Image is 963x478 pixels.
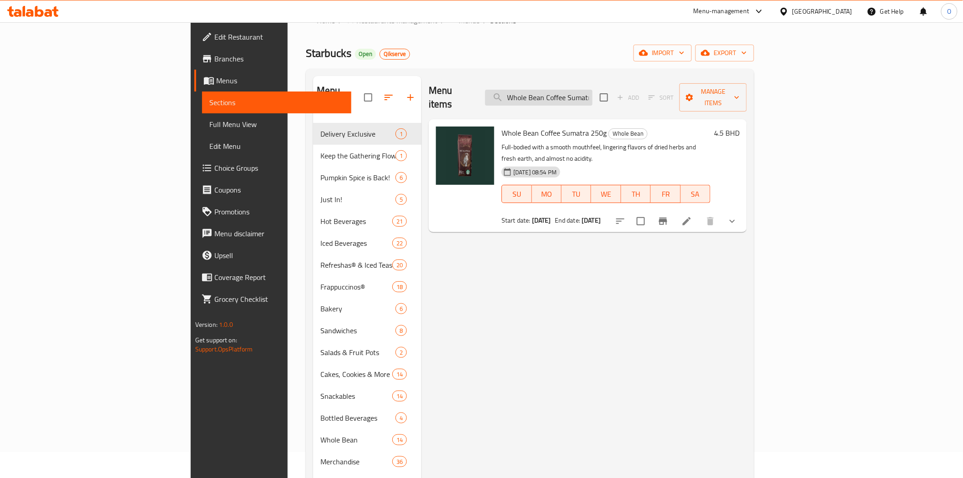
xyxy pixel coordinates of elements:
[609,128,647,139] span: Whole Bean
[195,319,218,331] span: Version:
[202,113,351,135] a: Full Menu View
[320,412,395,423] span: Bottled Beverages
[727,216,738,227] svg: Show Choices
[320,456,392,467] span: Merchandise
[378,86,400,108] span: Sort sections
[195,343,253,355] a: Support.OpsPlatform
[694,6,750,17] div: Menu-management
[214,250,344,261] span: Upsell
[441,15,444,26] li: /
[392,369,407,380] div: items
[395,347,407,358] div: items
[313,145,421,167] div: Keep the Gathering Flowing1
[392,434,407,445] div: items
[643,91,679,105] span: Select section first
[194,244,351,266] a: Upsell
[396,414,406,422] span: 4
[510,168,560,177] span: [DATE] 08:54 PM
[313,363,421,385] div: Cakes, Cookies & More14
[356,15,437,26] span: Restaurants management
[209,97,344,108] span: Sections
[313,276,421,298] div: Frappuccinos®18
[320,259,392,270] span: Refreshas® & Iced Teas
[393,370,406,379] span: 14
[652,210,674,232] button: Branch-specific-item
[214,184,344,195] span: Coupons
[395,412,407,423] div: items
[320,238,392,249] div: Iced Beverages
[320,434,392,445] span: Whole Bean
[320,194,395,205] div: Just In!
[313,341,421,363] div: Salads & Fruit Pots2
[214,294,344,305] span: Grocery Checklist
[313,385,421,407] div: Snackables14
[393,436,406,444] span: 14
[194,70,351,92] a: Menus
[532,214,551,226] b: [DATE]
[502,185,532,203] button: SU
[396,305,406,313] span: 6
[320,325,395,336] span: Sandwiches
[536,188,558,201] span: MO
[703,47,747,59] span: export
[483,15,487,26] li: /
[320,303,395,314] span: Bakery
[459,15,480,26] span: Menus
[502,214,531,226] span: Start date:
[532,185,562,203] button: MO
[320,150,395,161] span: Keep the Gathering Flowing
[313,320,421,341] div: Sandwiches8
[485,90,593,106] input: search
[393,458,406,466] span: 36
[654,188,677,201] span: FR
[392,216,407,227] div: items
[393,261,406,270] span: 20
[214,272,344,283] span: Coverage Report
[313,407,421,429] div: Bottled Beverages4
[679,83,747,112] button: Manage items
[320,281,392,292] div: Frappuccinos®
[396,130,406,138] span: 1
[202,92,351,113] a: Sections
[392,238,407,249] div: items
[313,188,421,210] div: Just In!5
[393,283,406,291] span: 18
[194,179,351,201] a: Coupons
[194,288,351,310] a: Grocery Checklist
[320,216,392,227] span: Hot Beverages
[313,451,421,473] div: Merchandise36
[555,214,580,226] span: End date:
[216,75,344,86] span: Menus
[313,210,421,232] div: Hot Beverages21
[320,172,395,183] div: Pumpkin Spice is Back!
[687,86,740,109] span: Manage items
[214,228,344,239] span: Menu disclaimer
[194,157,351,179] a: Choice Groups
[681,185,710,203] button: SA
[313,119,421,476] nav: Menu sections
[313,298,421,320] div: Bakery6
[214,31,344,42] span: Edit Restaurant
[396,348,406,357] span: 2
[506,188,528,201] span: SU
[194,223,351,244] a: Menu disclaimer
[392,259,407,270] div: items
[502,126,607,140] span: Whole Bean Coffee Sumatra 250g
[625,188,647,201] span: TH
[209,119,344,130] span: Full Menu View
[320,347,395,358] div: Salads & Fruit Pots
[396,195,406,204] span: 5
[395,303,407,314] div: items
[194,26,351,48] a: Edit Restaurant
[436,127,494,185] img: Whole Bean Coffee Sumatra 250g
[355,49,376,60] div: Open
[395,194,407,205] div: items
[448,15,480,26] a: Menus
[684,188,707,201] span: SA
[595,188,617,201] span: WE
